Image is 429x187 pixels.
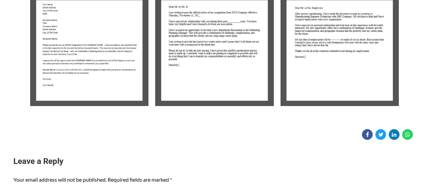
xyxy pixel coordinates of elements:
[13,156,416,167] h3: Leave a Reply
[389,129,400,140] a: Share on Linkedin
[362,129,373,140] a: Share on Facebook
[13,175,416,185] p: Your email address will not be published. Required fields are marked *
[375,129,386,140] a: Share on Twitter
[402,129,413,140] a: Share on WhatsApp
